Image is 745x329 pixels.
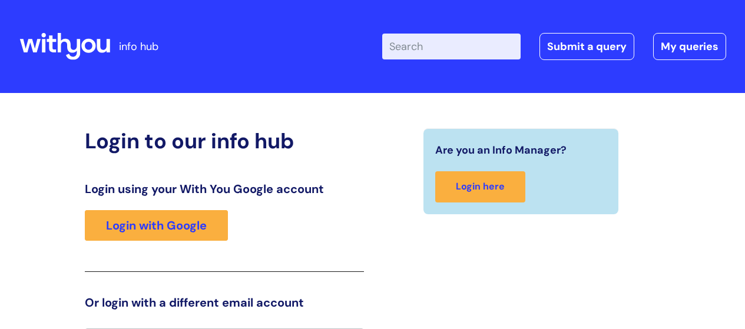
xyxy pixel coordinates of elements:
[435,171,525,202] a: Login here
[85,128,364,154] h2: Login to our info hub
[119,37,158,56] p: info hub
[435,141,567,159] span: Are you an Info Manager?
[653,33,726,60] a: My queries
[539,33,634,60] a: Submit a query
[382,34,521,59] input: Search
[85,182,364,196] h3: Login using your With You Google account
[85,210,228,241] a: Login with Google
[85,295,364,310] h3: Or login with a different email account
